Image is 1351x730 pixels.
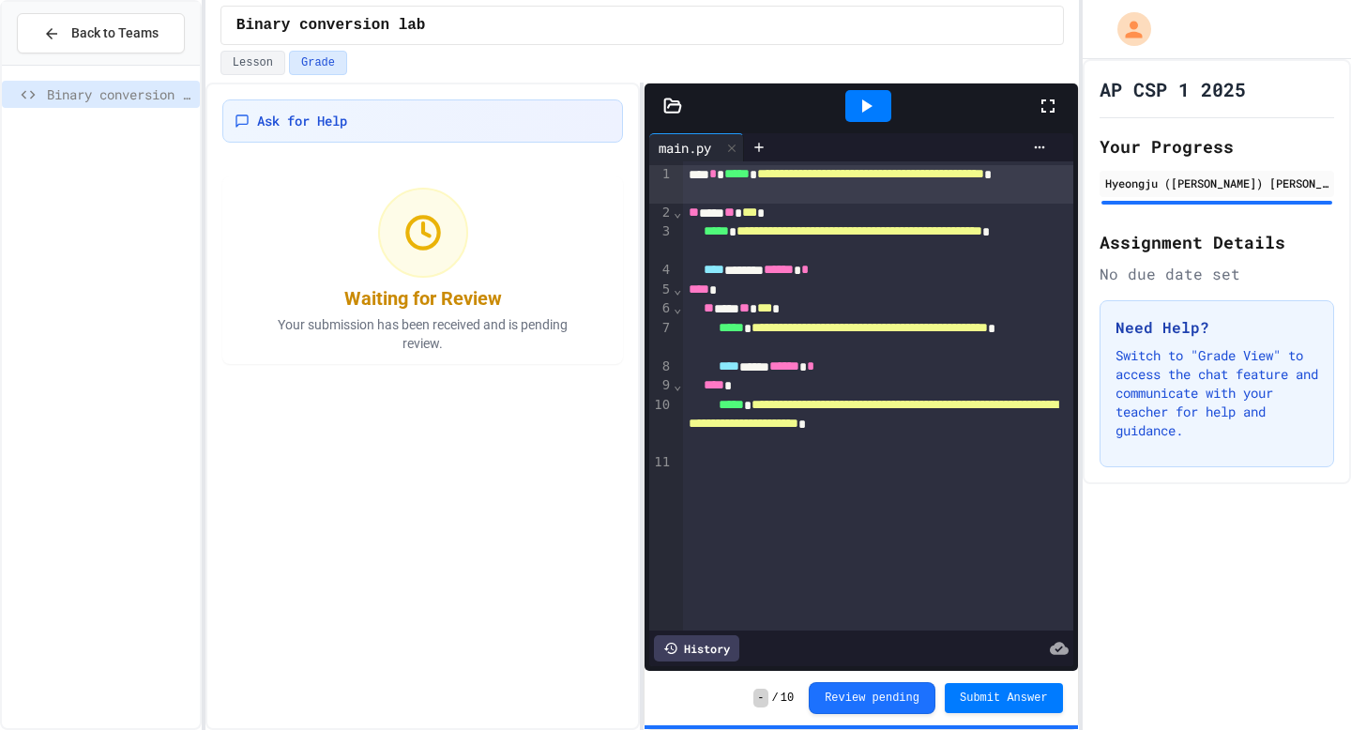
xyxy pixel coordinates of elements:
h2: Assignment Details [1100,229,1334,255]
h2: Your Progress [1100,133,1334,160]
div: 11 [649,453,673,472]
div: 8 [649,357,673,376]
div: 6 [649,299,673,318]
div: Hyeongju ([PERSON_NAME]) [PERSON_NAME] [1105,175,1328,191]
div: 5 [649,281,673,299]
span: Submit Answer [960,691,1048,706]
span: Back to Teams [71,23,159,43]
span: Ask for Help [257,112,347,130]
div: No due date set [1100,263,1334,285]
div: 2 [649,204,673,222]
span: 10 [781,691,794,706]
div: Waiting for Review [344,285,502,312]
div: 7 [649,319,673,357]
span: Fold line [673,205,682,220]
span: Binary conversion lab [47,84,192,104]
button: Grade [289,51,347,75]
p: Switch to "Grade View" to access the chat feature and communicate with your teacher for help and ... [1116,346,1318,440]
div: 9 [649,376,673,395]
div: 3 [649,222,673,261]
h3: Need Help? [1116,316,1318,339]
div: 1 [649,165,673,204]
div: 10 [649,396,673,453]
h1: AP CSP 1 2025 [1100,76,1246,102]
button: Back to Teams [17,13,185,53]
span: Fold line [673,377,682,392]
span: / [772,691,779,706]
span: Fold line [673,281,682,297]
div: My Account [1098,8,1156,51]
p: Your submission has been received and is pending review. [254,315,592,353]
div: 4 [649,261,673,280]
span: Fold line [673,300,682,315]
span: Binary conversion lab [236,14,426,37]
div: History [654,635,739,662]
button: Lesson [220,51,285,75]
span: - [753,689,767,707]
button: Submit Answer [945,683,1063,713]
div: main.py [649,138,721,158]
button: Review pending [809,682,935,714]
div: main.py [649,133,744,161]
